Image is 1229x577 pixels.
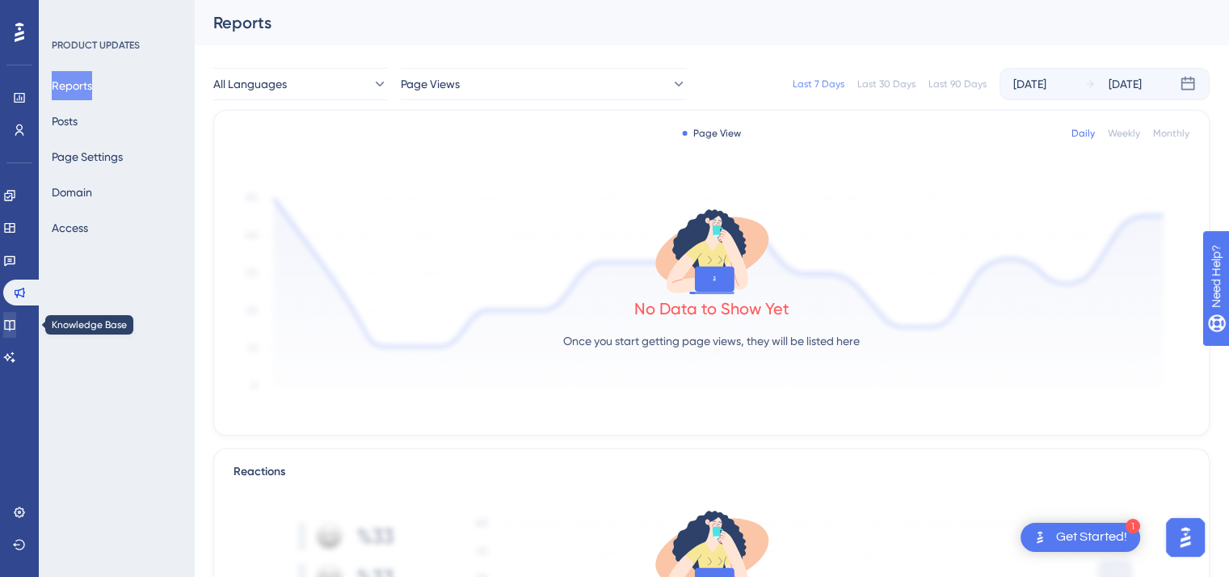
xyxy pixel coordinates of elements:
[1126,519,1140,533] div: 1
[1013,74,1046,94] div: [DATE]
[52,39,140,52] div: PRODUCT UPDATES
[793,78,844,91] div: Last 7 Days
[1161,513,1210,562] iframe: UserGuiding AI Assistant Launcher
[52,213,88,242] button: Access
[1056,529,1127,546] div: Get Started!
[234,462,1189,482] div: Reactions
[1109,74,1142,94] div: [DATE]
[1021,523,1140,552] div: Open Get Started! checklist, remaining modules: 1
[213,11,1169,34] div: Reports
[52,71,92,100] button: Reports
[1030,528,1050,547] img: launcher-image-alternative-text
[38,4,101,23] span: Need Help?
[401,74,460,94] span: Page Views
[682,127,741,140] div: Page View
[52,107,78,136] button: Posts
[52,142,123,171] button: Page Settings
[401,68,687,100] button: Page Views
[857,78,915,91] div: Last 30 Days
[1153,127,1189,140] div: Monthly
[1108,127,1140,140] div: Weekly
[52,178,92,207] button: Domain
[1071,127,1095,140] div: Daily
[213,68,388,100] button: All Languages
[928,78,987,91] div: Last 90 Days
[634,297,789,320] div: No Data to Show Yet
[563,331,860,351] p: Once you start getting page views, they will be listed here
[213,74,287,94] span: All Languages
